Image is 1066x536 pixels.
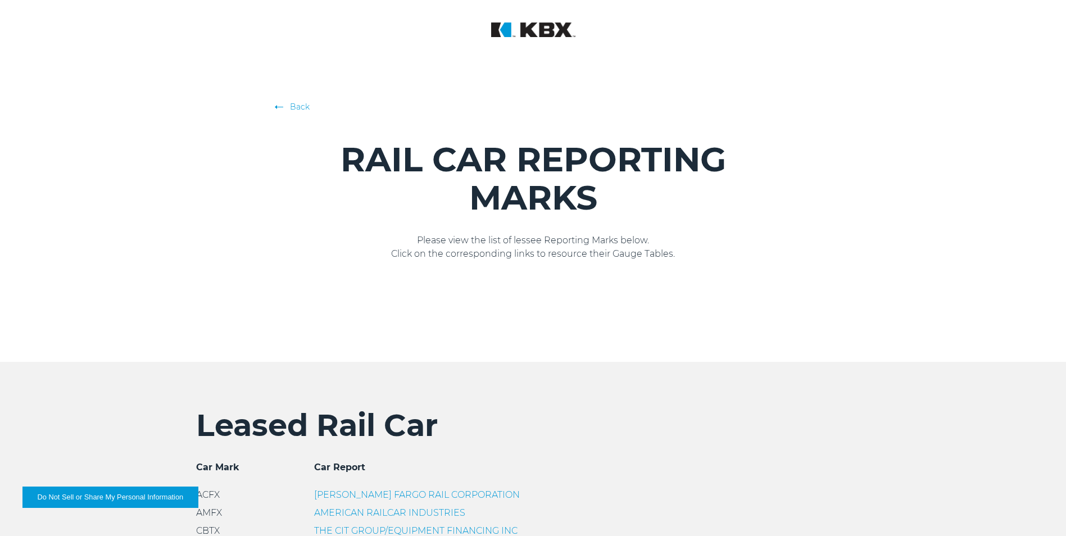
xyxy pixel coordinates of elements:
span: Car Mark [196,462,239,473]
h2: Leased Rail Car [196,407,870,444]
img: KBX Logistics [491,22,575,37]
p: Please view the list of lessee Reporting Marks below. Click on the corresponding links to resourc... [278,234,789,261]
a: Back [278,101,789,112]
span: AMFX [196,507,222,518]
a: [PERSON_NAME] FARGO RAIL CORPORATION [314,489,520,500]
span: Car Report [314,462,365,473]
a: AMERICAN RAILCAR INDUSTRIES [314,507,465,518]
button: Do Not Sell or Share My Personal Information [22,487,198,508]
span: CBTX [196,525,220,536]
a: THE CIT GROUP/EQUIPMENT FINANCING INC [314,525,518,536]
h1: RAIL CAR REPORTING MARKS [278,140,789,217]
span: ACFX [196,489,220,500]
